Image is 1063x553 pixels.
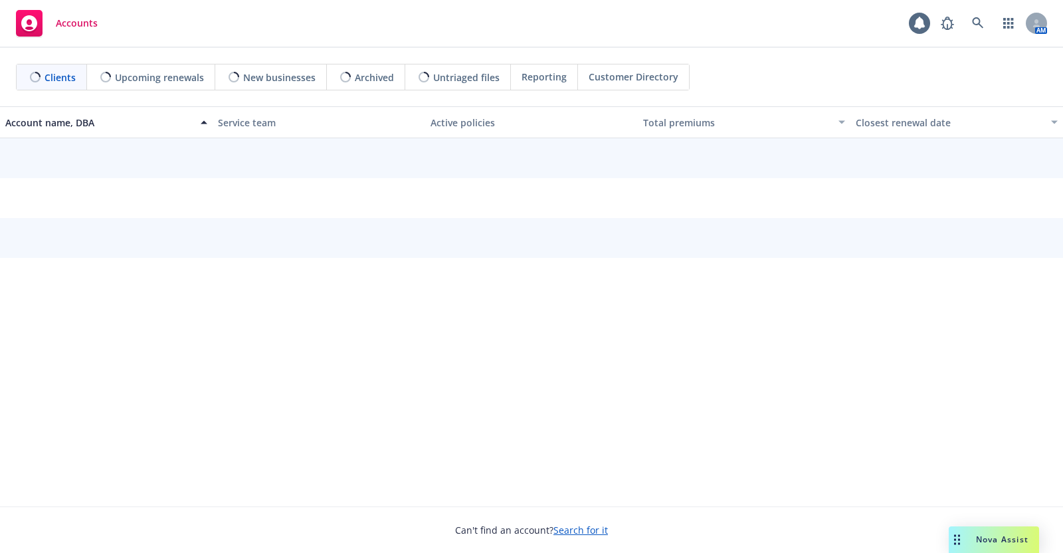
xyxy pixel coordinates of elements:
[976,534,1028,545] span: Nova Assist
[589,70,678,84] span: Customer Directory
[431,116,632,130] div: Active policies
[218,116,420,130] div: Service team
[949,526,965,553] div: Drag to move
[965,10,991,37] a: Search
[643,116,830,130] div: Total premiums
[934,10,961,37] a: Report a Bug
[11,5,103,42] a: Accounts
[425,106,638,138] button: Active policies
[856,116,1043,130] div: Closest renewal date
[115,70,204,84] span: Upcoming renewals
[45,70,76,84] span: Clients
[213,106,425,138] button: Service team
[522,70,567,84] span: Reporting
[850,106,1063,138] button: Closest renewal date
[995,10,1022,37] a: Switch app
[949,526,1039,553] button: Nova Assist
[553,524,608,536] a: Search for it
[5,116,193,130] div: Account name, DBA
[433,70,500,84] span: Untriaged files
[355,70,394,84] span: Archived
[455,523,608,537] span: Can't find an account?
[56,18,98,29] span: Accounts
[243,70,316,84] span: New businesses
[638,106,850,138] button: Total premiums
